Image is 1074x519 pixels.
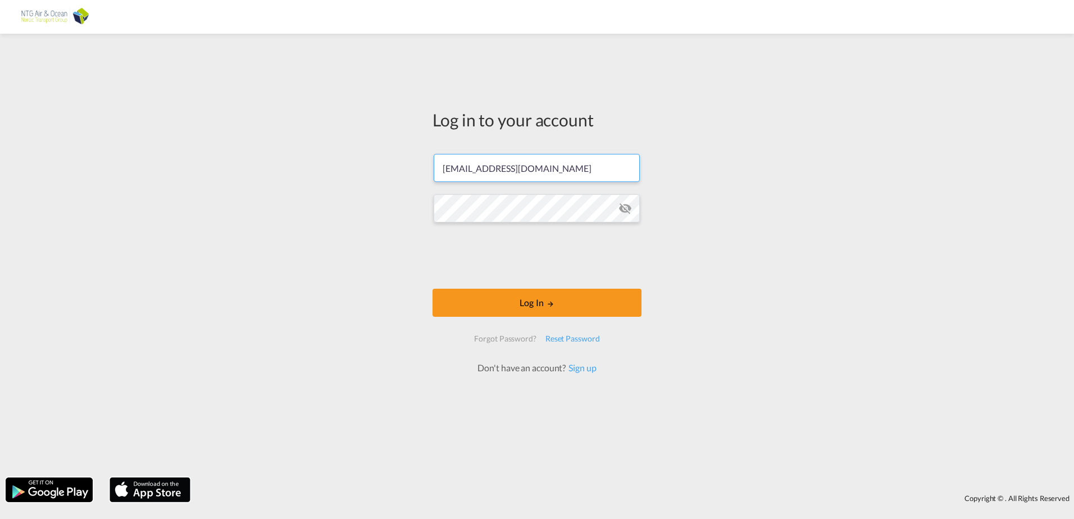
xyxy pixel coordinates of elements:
[452,234,622,277] iframe: reCAPTCHA
[434,154,640,182] input: Enter email/phone number
[433,289,641,317] button: LOGIN
[541,329,604,349] div: Reset Password
[465,362,608,374] div: Don't have an account?
[566,362,596,373] a: Sign up
[470,329,540,349] div: Forgot Password?
[4,476,94,503] img: google.png
[433,108,641,131] div: Log in to your account
[17,4,93,30] img: e656f910b01211ecad38b5b032e214e6.png
[196,489,1074,508] div: Copyright © . All Rights Reserved
[618,202,632,215] md-icon: icon-eye-off
[108,476,192,503] img: apple.png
